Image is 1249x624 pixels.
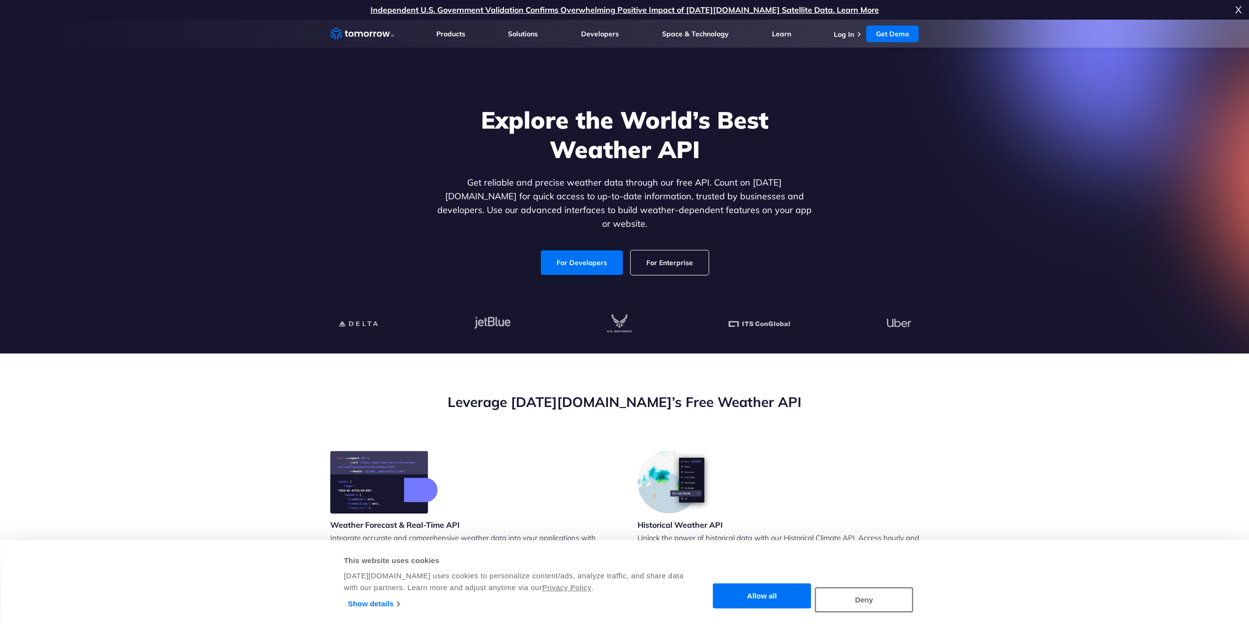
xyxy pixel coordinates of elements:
h3: Weather Forecast & Real-Time API [330,519,460,530]
a: Learn [772,29,791,38]
a: Show details [348,597,399,611]
h3: Historical Weather API [638,519,723,530]
a: Home link [330,27,394,41]
h1: Explore the World’s Best Weather API [435,105,814,164]
a: Log In [834,30,854,39]
p: Get reliable and precise weather data through our free API. Count on [DATE][DOMAIN_NAME] for quic... [435,176,814,231]
a: Solutions [508,29,538,38]
div: This website uses cookies [344,555,685,567]
button: Allow all [713,584,811,609]
a: For Developers [541,250,623,275]
div: [DATE][DOMAIN_NAME] uses cookies to personalize content/ads, analyze traffic, and share data with... [344,570,685,594]
p: Integrate accurate and comprehensive weather data into your applications with [DATE][DOMAIN_NAME]... [330,532,612,600]
a: For Enterprise [631,250,709,275]
p: Unlock the power of historical data with our Historical Climate API. Access hourly and daily weat... [638,532,919,589]
a: Space & Technology [662,29,729,38]
a: Privacy Policy [542,583,591,592]
h2: Leverage [DATE][DOMAIN_NAME]’s Free Weather API [330,393,919,411]
a: Products [436,29,465,38]
a: Developers [581,29,619,38]
button: Deny [815,587,913,612]
a: Independent U.S. Government Validation Confirms Overwhelming Positive Impact of [DATE][DOMAIN_NAM... [371,5,879,15]
a: Get Demo [866,26,919,42]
